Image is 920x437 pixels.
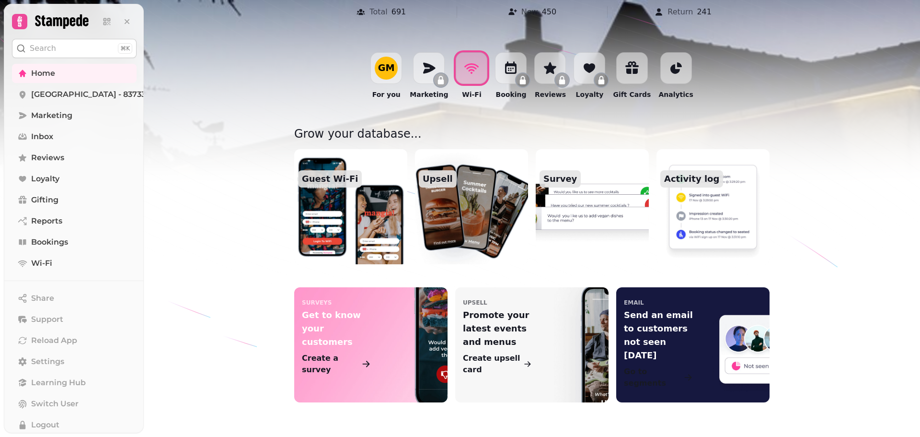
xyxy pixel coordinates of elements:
p: Loyalty [576,90,604,99]
p: Go to segments [624,366,681,389]
p: Survey [540,170,581,188]
p: Create a survey [302,353,359,376]
p: Search [30,43,56,54]
img: aHR0cHM6Ly9zMy5ldS13ZXN0LTEuYW1hem9uYXdzLmNvbS9hc3NldHMuYmxhY2tieC5pby9wcm9kdWN0L2hvbWUvaW5mb3JtY... [415,149,528,264]
a: Wi-Fi [12,254,137,273]
p: Marketing [410,90,448,99]
p: surveys [302,299,332,307]
button: Support [12,310,137,329]
p: Guest Wi-Fi [298,170,362,188]
p: Booking [495,90,526,99]
a: [GEOGRAPHIC_DATA] - 83733 [12,85,137,104]
span: Support [31,314,63,325]
button: Reload App [12,331,137,350]
p: For you [372,90,401,99]
span: Marketing [31,110,72,121]
span: Learning Hub [31,377,86,389]
span: Wi-Fi [31,258,52,269]
a: Learning Hub [12,373,137,392]
p: Activity log [660,170,723,188]
a: Bookings [12,233,137,252]
div: G M [378,63,395,72]
a: Home [12,64,137,83]
span: Inbox [31,131,53,142]
a: Guest Wi-Fi [294,149,407,264]
p: Get to know your customers [302,308,371,349]
button: Search⌘K [12,39,137,58]
img: aHR0cHM6Ly9zMy5ldS13ZXN0LTEuYW1hem9uYXdzLmNvbS9hc3NldHMuYmxhY2tieC5pby9wcm9kdWN0L2hvbWUvaW5mb3JtY... [294,149,407,264]
button: Logout [12,415,137,435]
img: aHR0cHM6Ly9zMy5ldS13ZXN0LTEuYW1hem9uYXdzLmNvbS9hc3NldHMuYmxhY2tieC5pby9wcm9kdWN0L2hvbWUvaW5mb3JtY... [530,143,655,270]
span: Reload App [31,335,77,346]
span: Bookings [31,236,68,248]
span: [GEOGRAPHIC_DATA] - 83733 [31,89,146,100]
p: upsell [463,299,487,307]
p: Reviews [535,90,566,99]
button: Share [12,289,137,308]
span: Settings [31,356,64,367]
span: Gifting [31,194,58,206]
a: Activity log [656,149,770,264]
a: Inbox [12,127,137,146]
span: Share [31,293,54,304]
span: Loyalty [31,173,59,185]
p: Upsell [419,170,457,188]
p: Gift Cards [613,90,651,99]
a: Survey [536,149,649,264]
a: Marketing [12,106,137,125]
span: Switch User [31,398,79,410]
a: emailSend an email to customers not seen [DATE]Go to segments [616,287,770,402]
p: Promote your latest events and menus [463,308,532,349]
p: Analytics [658,90,693,99]
span: Logout [31,419,59,431]
a: surveysGet to know your customersCreate a survey [294,287,448,402]
a: Upsell [415,149,528,264]
a: Settings [12,352,137,371]
p: Grow your database... [294,126,770,149]
span: Home [31,68,55,79]
button: Switch User [12,394,137,413]
span: Reviews [31,152,64,164]
img: aHR0cHM6Ly9zMy5ldS13ZXN0LTEuYW1hem9uYXdzLmNvbS9hc3NldHMuYmxhY2tieC5pby9wcm9kdWN0L2hvbWUvaW5mb3JtY... [656,149,770,264]
a: Reviews [12,148,137,167]
a: upsellPromote your latest events and menusCreate upsell card [455,287,609,402]
a: Reports [12,212,137,231]
p: Create upsell card [463,353,521,376]
p: Send an email to customers not seen [DATE] [624,308,693,362]
p: Wi-Fi [462,90,481,99]
a: Gifting [12,190,137,210]
a: Loyalty [12,169,137,189]
div: ⌘K [118,43,132,54]
span: Reports [31,215,62,227]
p: email [624,299,644,307]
